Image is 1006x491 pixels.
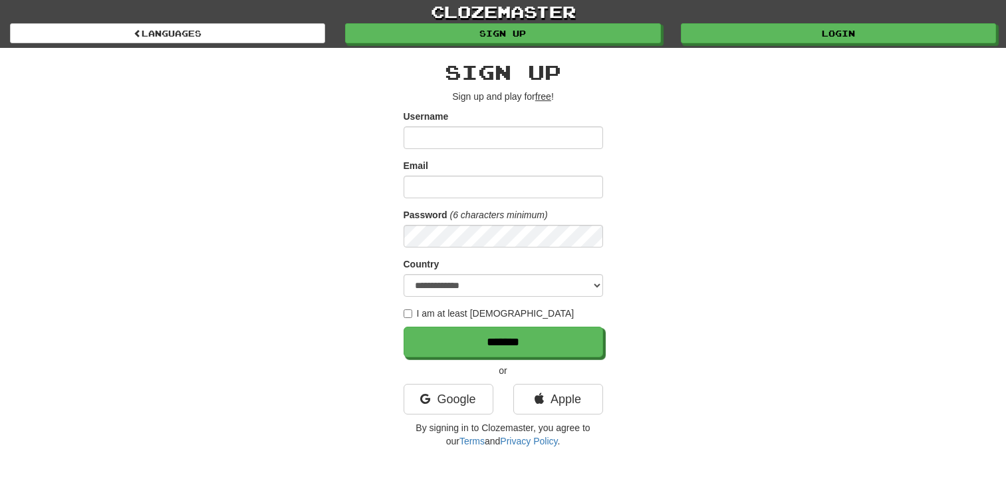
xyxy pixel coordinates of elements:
u: free [535,91,551,102]
a: Login [681,23,996,43]
input: I am at least [DEMOGRAPHIC_DATA] [404,309,412,318]
a: Terms [459,436,485,446]
p: or [404,364,603,377]
a: Privacy Policy [500,436,557,446]
a: Sign up [345,23,660,43]
a: Google [404,384,493,414]
em: (6 characters minimum) [450,210,548,220]
label: Email [404,159,428,172]
a: Apple [513,384,603,414]
a: Languages [10,23,325,43]
label: Password [404,208,447,222]
label: Country [404,257,440,271]
label: I am at least [DEMOGRAPHIC_DATA] [404,307,574,320]
label: Username [404,110,449,123]
p: By signing in to Clozemaster, you agree to our and . [404,421,603,448]
p: Sign up and play for ! [404,90,603,103]
h2: Sign up [404,61,603,83]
